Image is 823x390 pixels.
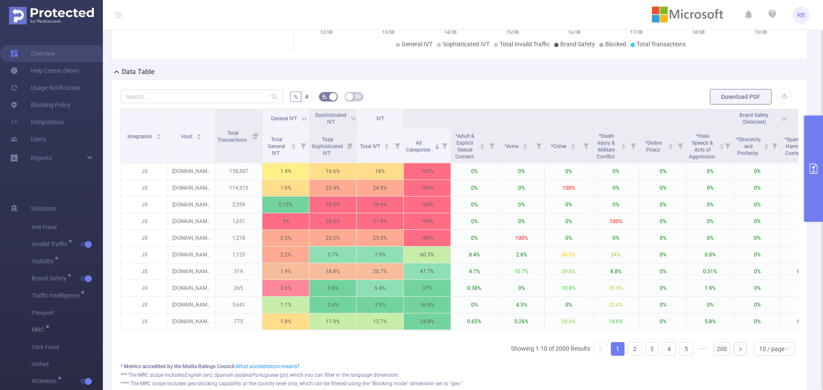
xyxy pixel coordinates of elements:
[500,41,550,48] span: Total Invalid Traffic
[262,297,309,313] p: 1.1%
[480,146,485,148] i: icon: caret-down
[309,196,356,213] p: 29.5%
[121,163,168,179] p: JS
[592,213,639,229] p: 100%
[769,128,781,163] i: Filter menu
[168,263,215,280] p: [DOMAIN_NAME]
[404,247,451,263] p: 60.3%
[32,304,103,322] span: Passport
[506,30,518,35] tspan: 15/08
[32,258,57,264] span: Visibility
[322,94,327,99] i: icon: bg-colors
[10,62,79,79] a: Help Center (New)
[734,163,781,179] p: 0%
[719,143,724,148] div: Sort
[739,112,769,125] span: Brand Safety (Detected)
[640,163,686,179] p: 0%
[315,112,346,125] span: Sophisticated IVT
[404,280,451,296] p: 37%
[197,136,201,139] i: icon: caret-down
[32,241,70,247] span: Invalid Traffic
[451,263,498,280] p: 4.7%
[764,146,769,148] i: icon: caret-down
[404,213,451,229] p: 100%
[594,342,607,356] li: Previous Page
[571,143,575,145] i: icon: caret-up
[32,292,83,298] span: Traffic Intelligence
[156,136,161,139] i: icon: caret-down
[571,146,575,148] i: icon: caret-down
[687,163,733,179] p: 0%
[734,313,781,330] p: 0%
[687,230,733,246] p: 0%
[215,280,262,296] p: 265
[637,41,686,48] span: Total Transactions
[10,113,63,131] a: Integrations
[505,143,520,149] span: *Arms
[268,137,285,156] span: Total General IVT
[733,342,747,356] li: Next Page
[766,24,769,30] tspan: 0
[262,280,309,296] p: 2.6%
[679,342,693,356] li: 5
[669,143,673,145] i: icon: caret-up
[197,133,201,135] i: icon: caret-up
[215,313,262,330] p: 775
[523,143,528,148] div: Sort
[640,313,686,330] p: 0%
[31,155,52,161] span: Reports
[320,30,332,35] tspan: 12/08
[10,79,80,96] a: Usage Notification
[592,230,639,246] p: 0%
[611,342,625,356] li: 1
[215,180,262,196] p: 114,315
[291,143,296,148] div: Sort
[250,109,262,163] i: Filter menu
[640,297,686,313] p: 0%
[355,94,360,99] i: icon: table
[120,380,799,387] div: **** The MRC scope includes geo-blocking capability at the country level only, which can be filte...
[10,96,71,113] a: Blocking Policy
[592,196,639,213] p: 0%
[627,128,639,163] i: Filter menu
[571,143,576,148] div: Sort
[305,93,309,100] span: #
[714,342,730,355] a: 200
[127,134,153,140] span: Integration
[404,313,451,330] p: 34.8%
[560,41,595,48] span: Brand Safety
[605,41,626,48] span: Blocked
[687,247,733,263] p: 0.8%
[309,280,356,296] p: 3.8%
[357,213,403,229] p: 31.5%
[640,180,686,196] p: 0%
[640,280,686,296] p: 0%
[215,213,262,229] p: 1,651
[262,163,309,179] p: 1.4%
[598,346,603,351] i: icon: left
[32,378,60,384] span: Attention
[545,297,592,313] p: 0%
[498,180,545,196] p: 0%
[357,230,403,246] p: 25.5%
[455,133,475,160] span: *Adult & Explicit Sexual Content
[498,297,545,313] p: 4.5%
[435,143,440,148] div: Sort
[592,297,639,313] p: 32.4%
[451,163,498,179] p: 0%
[120,363,236,369] b: * Metrics accredited by the Media Ratings Council.
[486,128,498,163] i: Filter menu
[262,247,309,263] p: 2.2%
[734,297,781,313] p: 0%
[523,146,528,148] i: icon: caret-down
[312,137,343,156] span: Total Sophisticated IVT
[545,196,592,213] p: 0%
[10,45,55,62] a: Overview
[121,230,168,246] p: JS
[9,7,94,24] img: Protected Media
[592,263,639,280] p: 8.8%
[215,263,262,280] p: 319
[297,128,309,163] i: Filter menu
[215,196,262,213] p: 2,559
[357,313,403,330] p: 13.7%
